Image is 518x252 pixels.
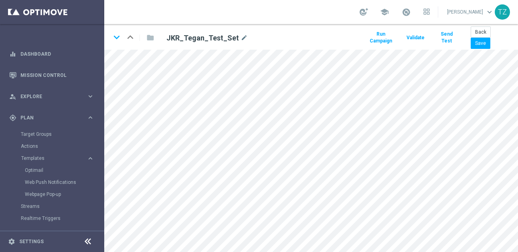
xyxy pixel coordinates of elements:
button: Templates keyboard_arrow_right [21,155,95,161]
div: Streams [21,200,103,212]
span: keyboard_arrow_down [485,8,494,16]
a: Settings [19,239,44,244]
a: Target Groups [21,131,83,137]
a: Realtime Triggers [21,215,83,222]
div: Templates [21,152,103,200]
div: Dashboard [9,43,94,65]
div: Mission Control [9,65,94,86]
i: equalizer [9,50,16,58]
a: Web Push Notifications [25,179,83,185]
div: Webpage Pop-up [25,188,103,200]
div: Templates [21,156,87,161]
a: Webpage Pop-up [25,191,83,198]
div: Target Groups [21,128,103,140]
button: gps_fixed Plan keyboard_arrow_right [9,115,95,121]
a: Optimail [25,167,83,173]
span: Plan [20,115,87,120]
div: Actions [21,140,103,152]
div: Web Push Notifications [25,176,103,188]
i: settings [8,238,15,245]
button: Validate [405,32,426,43]
div: TZ [495,4,510,20]
button: Mission Control [9,72,95,79]
a: Actions [21,143,83,149]
div: Plan [9,114,87,121]
i: keyboard_arrow_right [87,155,94,162]
span: Validate [407,35,425,40]
a: [PERSON_NAME]keyboard_arrow_down [446,6,495,18]
span: school [380,8,389,16]
button: Send Test [435,29,458,46]
i: keyboard_arrow_right [87,114,94,121]
i: person_search [9,93,16,100]
a: Dashboard [20,43,94,65]
button: person_search Explore keyboard_arrow_right [9,93,95,100]
i: mode_edit [241,33,248,43]
a: Streams [21,203,83,210]
button: Run Campaign [366,29,396,46]
i: keyboard_arrow_down [111,31,123,43]
div: Optimail [25,164,103,176]
button: Back [471,26,491,38]
h2: JKR_Tegan_Test_Set [166,33,239,43]
button: Save [471,38,490,49]
a: Mission Control [20,65,94,86]
button: equalizer Dashboard [9,51,95,57]
i: keyboard_arrow_right [87,93,94,100]
div: Explore [9,93,87,100]
div: Realtime Triggers [21,212,103,224]
i: gps_fixed [9,114,16,121]
span: Templates [21,156,79,161]
span: Explore [20,94,87,99]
